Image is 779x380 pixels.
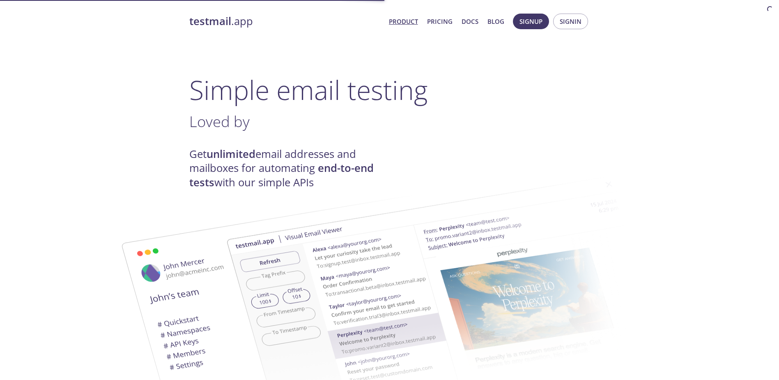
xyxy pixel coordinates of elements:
[553,14,588,29] button: Signin
[389,16,418,27] a: Product
[427,16,453,27] a: Pricing
[462,16,478,27] a: Docs
[189,14,231,28] strong: testmail
[560,16,581,27] span: Signin
[487,16,504,27] a: Blog
[189,161,374,189] strong: end-to-end tests
[207,147,255,161] strong: unlimited
[189,74,590,106] h1: Simple email testing
[513,14,549,29] button: Signup
[189,14,382,28] a: testmail.app
[189,147,390,190] h4: Get email addresses and mailboxes for automating with our simple APIs
[519,16,542,27] span: Signup
[189,111,250,132] span: Loved by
